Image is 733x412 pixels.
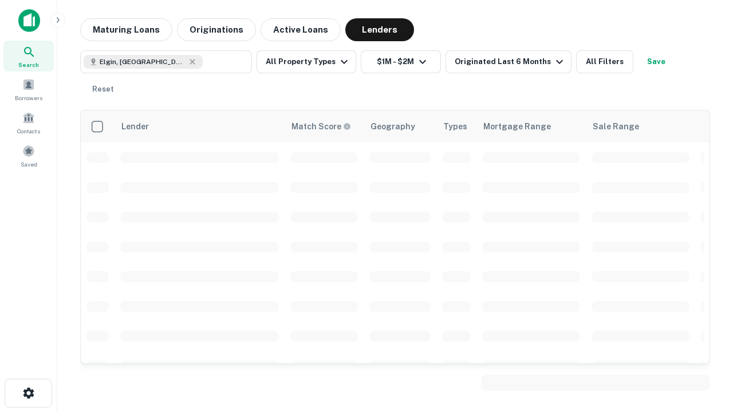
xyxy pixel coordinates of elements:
[3,107,54,138] a: Contacts
[436,110,476,142] th: Types
[3,74,54,105] a: Borrowers
[3,41,54,72] a: Search
[364,110,436,142] th: Geography
[115,110,285,142] th: Lender
[17,126,40,136] span: Contacts
[257,50,356,73] button: All Property Types
[291,120,349,133] h6: Match Score
[476,110,586,142] th: Mortgage Range
[285,110,364,142] th: Capitalize uses an advanced AI algorithm to match your search with the best lender. The match sco...
[18,60,39,69] span: Search
[21,160,37,169] span: Saved
[676,320,733,375] iframe: Chat Widget
[455,55,566,69] div: Originated Last 6 Months
[291,120,351,133] div: Capitalize uses an advanced AI algorithm to match your search with the best lender. The match sco...
[361,50,441,73] button: $1M - $2M
[576,50,633,73] button: All Filters
[121,120,149,133] div: Lender
[177,18,256,41] button: Originations
[443,120,467,133] div: Types
[593,120,639,133] div: Sale Range
[446,50,572,73] button: Originated Last 6 Months
[261,18,341,41] button: Active Loans
[80,18,172,41] button: Maturing Loans
[15,93,42,102] span: Borrowers
[345,18,414,41] button: Lenders
[3,140,54,171] a: Saved
[371,120,415,133] div: Geography
[85,78,121,101] button: Reset
[483,120,551,133] div: Mortgage Range
[100,57,186,67] span: Elgin, [GEOGRAPHIC_DATA], [GEOGRAPHIC_DATA]
[586,110,695,142] th: Sale Range
[638,50,675,73] button: Save your search to get updates of matches that match your search criteria.
[18,9,40,32] img: capitalize-icon.png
